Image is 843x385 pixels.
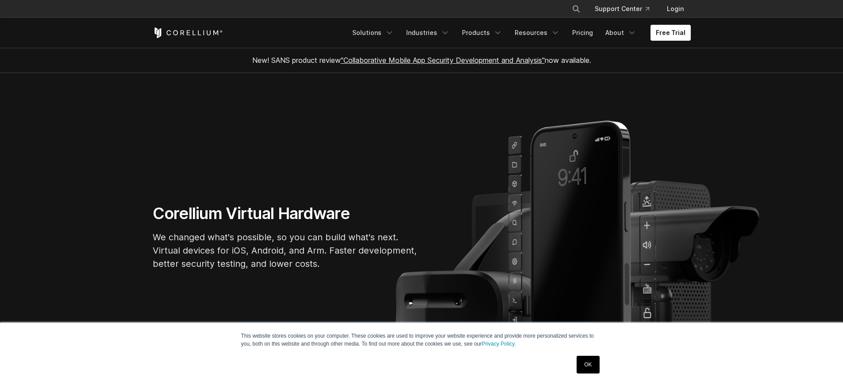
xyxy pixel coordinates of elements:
a: Free Trial [651,25,691,41]
a: Privacy Policy. [482,341,516,347]
button: Search [568,1,584,17]
h1: Corellium Virtual Hardware [153,204,418,223]
a: Solutions [347,25,399,41]
a: "Collaborative Mobile App Security Development and Analysis" [341,56,545,65]
a: Pricing [567,25,598,41]
a: Resources [509,25,565,41]
p: This website stores cookies on your computer. These cookies are used to improve your website expe... [241,332,602,348]
a: Login [660,1,691,17]
a: OK [577,356,599,373]
a: Support Center [588,1,656,17]
div: Navigation Menu [561,1,691,17]
a: Industries [401,25,455,41]
div: Navigation Menu [347,25,691,41]
span: New! SANS product review now available. [252,56,591,65]
a: Products [457,25,508,41]
a: About [600,25,642,41]
p: We changed what's possible, so you can build what's next. Virtual devices for iOS, Android, and A... [153,231,418,270]
a: Corellium Home [153,27,223,38]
